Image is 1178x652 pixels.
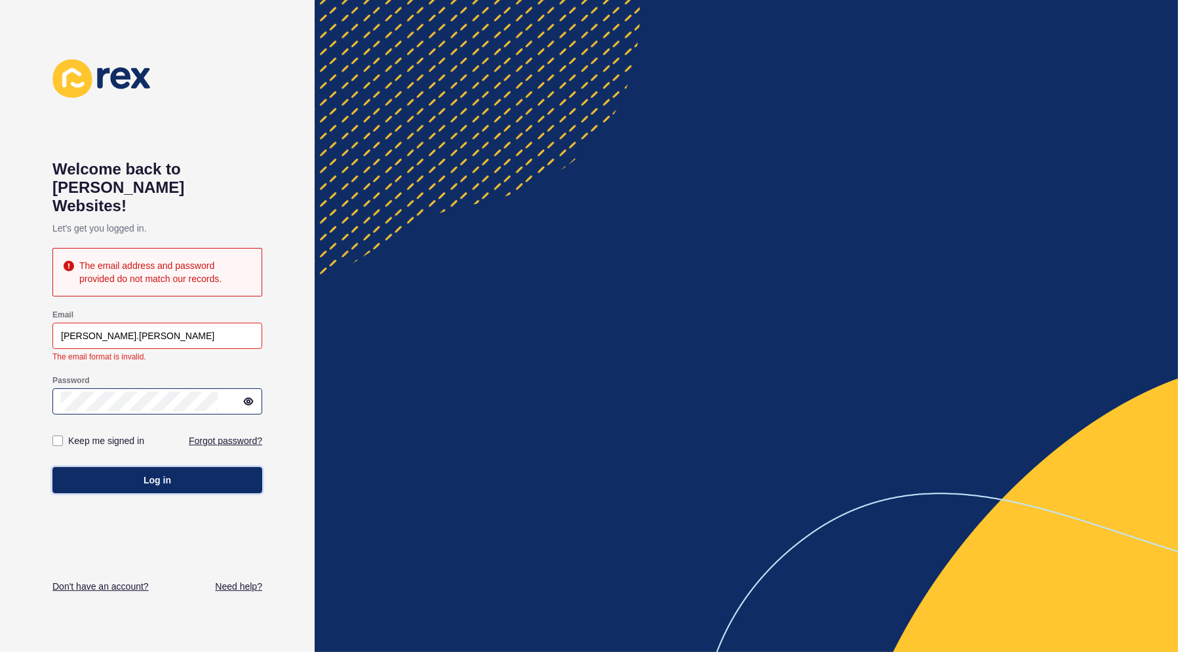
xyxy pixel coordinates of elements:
a: Forgot password? [189,434,262,447]
h1: Welcome back to [PERSON_NAME] Websites! [52,160,262,215]
button: Log in [52,467,262,493]
a: Need help? [215,580,262,593]
label: Password [52,375,90,386]
label: Email [52,310,73,320]
div: The email address and password provided do not match our records. [79,259,251,285]
label: Keep me signed in [68,434,144,447]
div: The email format is invalid. [52,352,262,362]
span: Log in [144,474,171,487]
p: Let's get you logged in. [52,215,262,241]
a: Don't have an account? [52,580,149,593]
input: e.g. name@company.com [61,329,254,342]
